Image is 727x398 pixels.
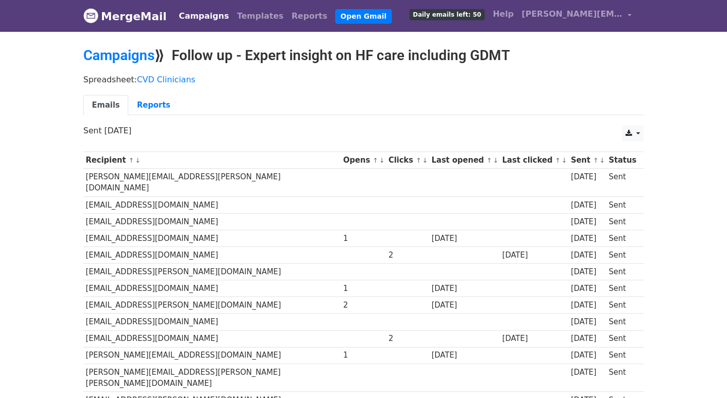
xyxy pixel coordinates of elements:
td: [EMAIL_ADDRESS][DOMAIN_NAME] [83,247,341,264]
h2: ⟫ Follow up - Expert insight on HF care including GDMT [83,47,644,64]
div: [DATE] [502,250,566,261]
div: [DATE] [571,300,604,311]
td: [PERSON_NAME][EMAIL_ADDRESS][DOMAIN_NAME] [83,347,341,364]
a: ↑ [373,157,378,164]
a: ↑ [487,157,492,164]
p: Spreadsheet: [83,74,644,85]
td: Sent [606,314,639,330]
div: 2 [388,250,427,261]
a: Open Gmail [335,9,391,24]
th: Status [606,152,639,169]
div: 2 [343,300,384,311]
th: Last clicked [500,152,568,169]
a: ↑ [593,157,599,164]
td: Sent [606,297,639,314]
td: Sent [606,364,639,392]
a: ↑ [129,157,134,164]
a: Daily emails left: 50 [405,4,489,24]
div: [DATE] [571,233,604,244]
div: [DATE] [571,316,604,328]
div: 1 [343,283,384,294]
a: ↓ [135,157,140,164]
a: Reports [288,6,332,26]
td: Sent [606,230,639,246]
td: Sent [606,280,639,297]
a: Campaigns [175,6,233,26]
td: Sent [606,247,639,264]
div: [DATE] [432,283,497,294]
a: Templates [233,6,287,26]
td: [EMAIL_ADDRESS][PERSON_NAME][DOMAIN_NAME] [83,264,341,280]
td: [EMAIL_ADDRESS][PERSON_NAME][DOMAIN_NAME] [83,297,341,314]
td: Sent [606,213,639,230]
div: [DATE] [571,266,604,278]
div: [DATE] [571,350,604,361]
a: ↓ [422,157,428,164]
td: Sent [606,264,639,280]
td: Sent [606,347,639,364]
td: [PERSON_NAME][EMAIL_ADDRESS][PERSON_NAME][DOMAIN_NAME] [83,169,341,197]
a: Reports [128,95,179,116]
td: [EMAIL_ADDRESS][DOMAIN_NAME] [83,213,341,230]
div: [DATE] [432,233,497,244]
th: Last opened [429,152,500,169]
td: [EMAIL_ADDRESS][DOMAIN_NAME] [83,314,341,330]
td: Sent [606,169,639,197]
span: Daily emails left: 50 [409,9,485,20]
img: MergeMail logo [83,8,98,23]
p: Sent [DATE] [83,125,644,136]
div: [DATE] [432,300,497,311]
th: Clicks [386,152,429,169]
a: CVD Clinicians [137,75,195,84]
a: ↑ [555,157,561,164]
a: Campaigns [83,47,154,64]
a: [PERSON_NAME][EMAIL_ADDRESS][PERSON_NAME][DOMAIN_NAME] [517,4,636,28]
div: [DATE] [571,250,604,261]
td: [EMAIL_ADDRESS][DOMAIN_NAME] [83,330,341,347]
td: [EMAIL_ADDRESS][DOMAIN_NAME] [83,280,341,297]
span: [PERSON_NAME][EMAIL_ADDRESS][PERSON_NAME][DOMAIN_NAME] [522,8,622,20]
div: [DATE] [571,367,604,378]
td: [EMAIL_ADDRESS][DOMAIN_NAME] [83,230,341,246]
th: Recipient [83,152,341,169]
div: [DATE] [571,216,604,228]
td: [EMAIL_ADDRESS][DOMAIN_NAME] [83,196,341,213]
a: ↑ [416,157,422,164]
div: 1 [343,350,384,361]
div: 2 [388,333,427,344]
div: [DATE] [571,283,604,294]
a: ↓ [493,157,499,164]
a: Emails [83,95,128,116]
a: MergeMail [83,6,167,27]
div: [DATE] [571,200,604,211]
td: [PERSON_NAME][EMAIL_ADDRESS][PERSON_NAME][PERSON_NAME][DOMAIN_NAME] [83,364,341,392]
a: ↓ [561,157,567,164]
th: Sent [568,152,606,169]
div: [DATE] [571,333,604,344]
div: [DATE] [432,350,497,361]
td: Sent [606,330,639,347]
a: ↓ [599,157,605,164]
a: Help [489,4,517,24]
div: [DATE] [571,171,604,183]
div: 1 [343,233,384,244]
iframe: Chat Widget [677,350,727,398]
a: ↓ [379,157,385,164]
div: [DATE] [502,333,566,344]
th: Opens [341,152,386,169]
td: Sent [606,196,639,213]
